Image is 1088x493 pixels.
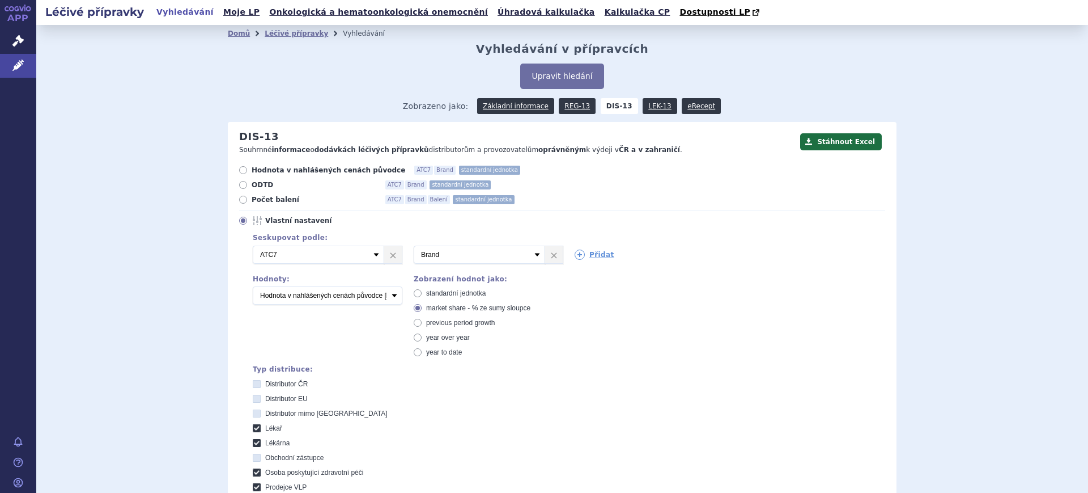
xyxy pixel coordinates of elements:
button: Stáhnout Excel [800,133,882,150]
span: previous period growth [426,319,495,327]
span: Lékař [265,424,282,432]
a: Kalkulačka CP [601,5,674,20]
span: Lékárna [265,439,290,447]
span: Počet balení [252,195,376,204]
h2: Léčivé přípravky [36,4,153,20]
span: standardní jednotka [430,180,491,189]
a: Úhradová kalkulačka [494,5,598,20]
li: Vyhledávání [343,25,399,42]
a: Přidat [575,250,614,260]
button: Upravit hledání [520,64,603,89]
a: Léčivé přípravky [265,30,328,37]
span: Hodnota v nahlášených cenách původce [252,166,405,175]
span: standardní jednotka [459,166,520,175]
a: Onkologická a hematoonkologická onemocnění [266,5,491,20]
div: Hodnoty: [253,275,402,283]
span: Obchodní zástupce [265,454,324,462]
strong: dodávkách léčivých přípravků [314,146,429,154]
a: REG-13 [559,98,596,114]
span: Osoba poskytující zdravotní péči [265,469,363,477]
span: ATC7 [385,180,404,189]
strong: ČR a v zahraničí [619,146,680,154]
span: Brand [434,166,456,175]
div: Seskupovat podle: [241,234,885,242]
h2: DIS-13 [239,130,279,143]
span: market share - % ze sumy sloupce [426,304,530,312]
span: Vlastní nastavení [265,216,390,225]
span: Distributor EU [265,395,308,403]
a: × [384,246,402,263]
a: eRecept [682,98,721,114]
span: Prodejce VLP [265,483,307,491]
span: Zobrazeno jako: [403,98,469,114]
span: year to date [426,348,462,356]
a: Moje LP [220,5,263,20]
h2: Vyhledávání v přípravcích [476,42,649,56]
div: Zobrazení hodnot jako: [414,275,563,283]
a: LEK-13 [643,98,677,114]
div: 2 [241,246,885,264]
div: Typ distribuce: [253,365,885,373]
span: Brand [405,195,427,204]
span: ATC7 [414,166,433,175]
a: Domů [228,30,250,37]
a: × [545,246,563,263]
span: Brand [405,180,427,189]
span: Distributor ČR [265,380,308,388]
span: standardní jednotka [453,195,514,204]
strong: oprávněným [538,146,586,154]
a: Vyhledávání [153,5,217,20]
span: Dostupnosti LP [679,7,750,16]
span: ODTD [252,180,376,189]
span: Balení [428,195,450,204]
strong: informace [272,146,311,154]
span: standardní jednotka [426,289,486,297]
strong: DIS-13 [601,98,638,114]
a: Dostupnosti LP [676,5,765,20]
a: Základní informace [477,98,554,114]
p: Souhrnné o distributorům a provozovatelům k výdeji v . [239,145,794,155]
span: ATC7 [385,195,404,204]
span: Distributor mimo [GEOGRAPHIC_DATA] [265,410,388,418]
span: year over year [426,334,470,342]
